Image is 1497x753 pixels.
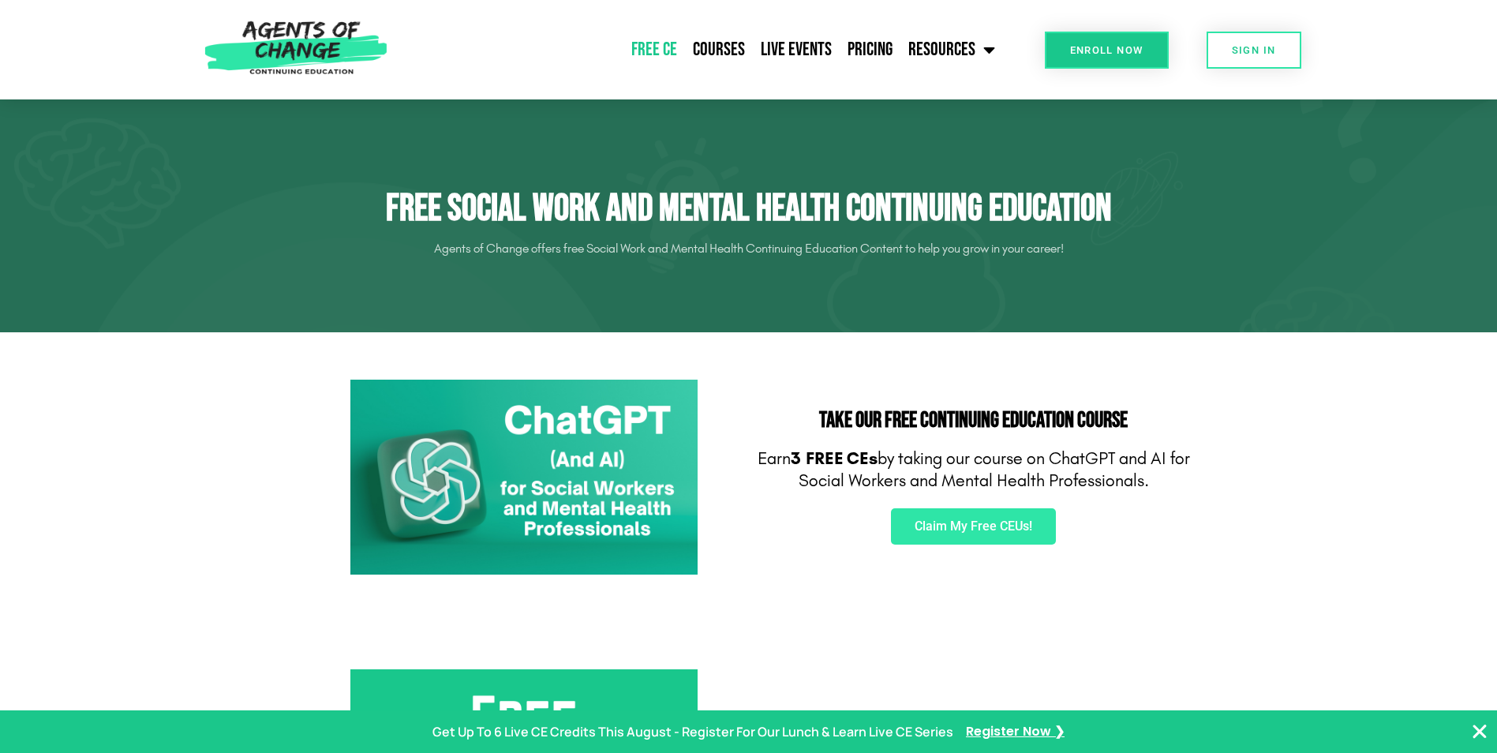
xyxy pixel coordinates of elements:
[757,410,1191,432] h2: Take Our FREE Continuing Education Course
[791,448,878,469] b: 3 FREE CEs
[307,186,1191,232] h1: Free Social Work and Mental Health Continuing Education
[1045,32,1169,69] a: Enroll Now
[685,30,753,69] a: Courses
[753,30,840,69] a: Live Events
[915,520,1032,533] span: Claim My Free CEUs!
[1470,722,1489,741] button: Close Banner
[623,30,685,69] a: Free CE
[757,448,1191,493] p: Earn by taking our course on ChatGPT and AI for Social Workers and Mental Health Professionals.
[1232,45,1276,55] span: SIGN IN
[891,508,1056,545] a: Claim My Free CEUs!
[966,721,1065,744] a: Register Now ❯
[432,721,953,744] p: Get Up To 6 Live CE Credits This August - Register For Our Lunch & Learn Live CE Series
[1070,45,1143,55] span: Enroll Now
[840,30,900,69] a: Pricing
[307,236,1191,261] p: Agents of Change offers free Social Work and Mental Health Continuing Education Content to help y...
[395,30,1003,69] nav: Menu
[900,30,1003,69] a: Resources
[1207,32,1301,69] a: SIGN IN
